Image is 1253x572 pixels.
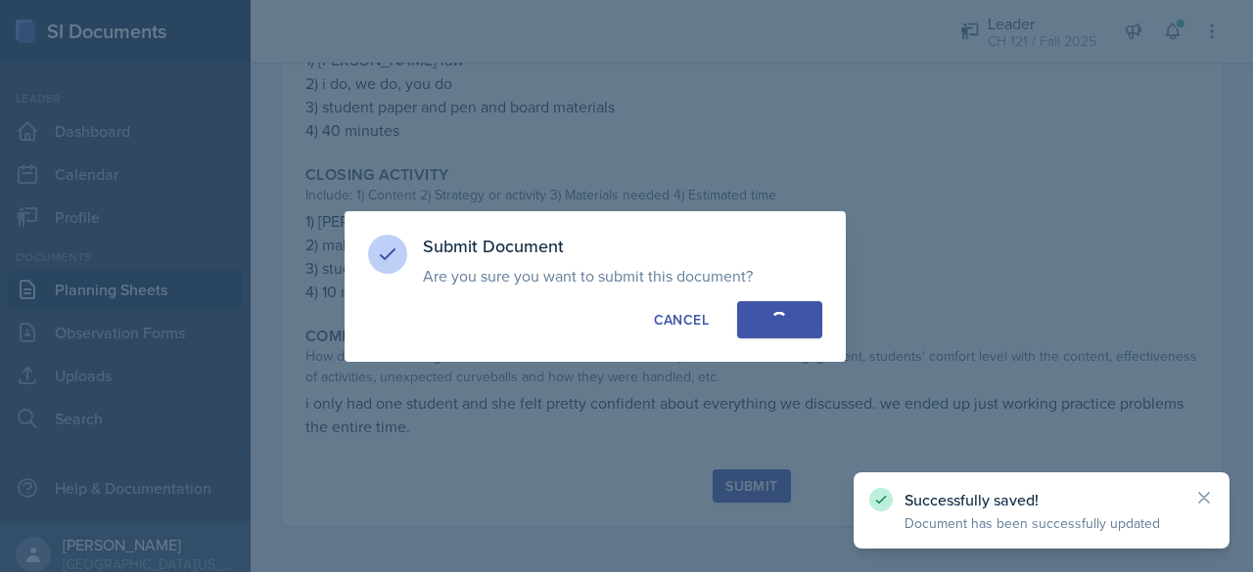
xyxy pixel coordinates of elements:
[905,513,1179,533] p: Document has been successfully updated
[637,301,725,338] button: Cancel
[423,235,822,258] h3: Submit Document
[423,266,822,286] p: Are you sure you want to submit this document?
[654,310,709,330] div: Cancel
[905,490,1179,509] p: Successfully saved!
